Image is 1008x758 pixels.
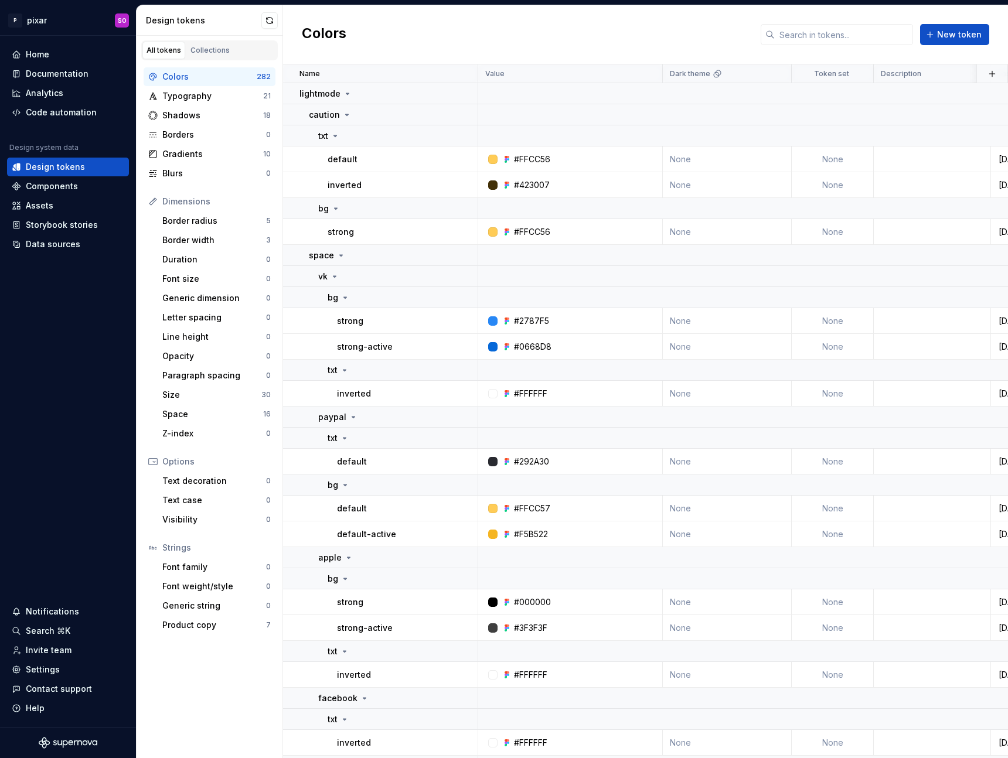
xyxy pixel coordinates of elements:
p: default [337,456,367,467]
td: None [792,219,874,245]
td: None [663,449,792,474]
div: Documentation [26,68,88,80]
div: #000000 [514,596,551,608]
td: None [792,662,874,688]
div: pixar [27,15,47,26]
td: None [663,219,792,245]
button: PpixarSO [2,8,134,33]
p: inverted [328,179,362,191]
a: Z-index0 [158,424,275,443]
p: strong [328,226,354,238]
div: Font size [162,273,266,285]
div: Letter spacing [162,312,266,323]
a: Typography21 [144,87,275,105]
div: Product copy [162,619,266,631]
a: Font weight/style0 [158,577,275,596]
a: Shadows18 [144,106,275,125]
p: facebook [318,692,357,704]
div: 7 [266,620,271,630]
a: Settings [7,660,129,679]
td: None [663,381,792,407]
div: #0668D8 [514,341,551,353]
p: txt [318,130,328,142]
div: Options [162,456,271,467]
div: #3F3F3F [514,622,547,634]
a: Home [7,45,129,64]
p: Description [881,69,921,78]
div: #FFCC57 [514,503,550,514]
a: Storybook stories [7,216,129,234]
td: None [792,589,874,615]
div: 0 [266,476,271,486]
div: Code automation [26,107,97,118]
div: Font weight/style [162,581,266,592]
td: None [663,730,792,756]
div: 18 [263,111,271,120]
button: Search ⌘K [7,622,129,640]
div: 0 [266,429,271,438]
td: None [792,730,874,756]
h2: Colors [302,24,346,45]
div: #292A30 [514,456,549,467]
div: Strings [162,542,271,554]
a: Invite team [7,641,129,660]
a: Code automation [7,103,129,122]
a: Product copy7 [158,616,275,634]
button: New token [920,24,989,45]
div: 0 [266,601,271,610]
div: Help [26,702,45,714]
td: None [792,381,874,407]
button: Contact support [7,680,129,698]
p: default [337,503,367,514]
input: Search in tokens... [775,24,913,45]
td: None [663,521,792,547]
a: Text case0 [158,491,275,510]
div: 0 [266,255,271,264]
div: Design tokens [146,15,261,26]
div: 0 [266,169,271,178]
td: None [663,308,792,334]
a: Opacity0 [158,347,275,366]
div: #FFCC56 [514,226,550,238]
a: Font size0 [158,269,275,288]
div: #FFCC56 [514,153,550,165]
div: Space [162,408,263,420]
div: Gradients [162,148,263,160]
a: Borders0 [144,125,275,144]
div: 0 [266,562,271,572]
div: 0 [266,274,271,284]
p: lightmode [299,88,340,100]
div: Opacity [162,350,266,362]
a: Colors282 [144,67,275,86]
td: None [663,589,792,615]
div: Generic dimension [162,292,266,304]
div: 30 [261,390,271,400]
div: Generic string [162,600,266,612]
div: Text decoration [162,475,266,487]
a: Text decoration0 [158,472,275,490]
div: 0 [266,371,271,380]
div: Notifications [26,606,79,617]
a: Border radius5 [158,211,275,230]
p: Value [485,69,505,78]
div: 0 [266,496,271,505]
td: None [792,308,874,334]
div: Z-index [162,428,266,439]
p: bg [328,292,338,303]
a: Design tokens [7,158,129,176]
div: Assets [26,200,53,211]
a: Letter spacing0 [158,308,275,327]
p: txt [328,432,338,444]
div: #FFFFFF [514,388,547,400]
a: Paragraph spacing0 [158,366,275,385]
p: Dark theme [670,69,710,78]
a: Generic dimension0 [158,289,275,308]
td: None [792,334,874,360]
div: Text case [162,494,266,506]
td: None [663,172,792,198]
p: bg [328,479,338,491]
p: txt [328,713,338,725]
div: Borders [162,129,266,141]
div: 0 [266,130,271,139]
div: Analytics [26,87,63,99]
